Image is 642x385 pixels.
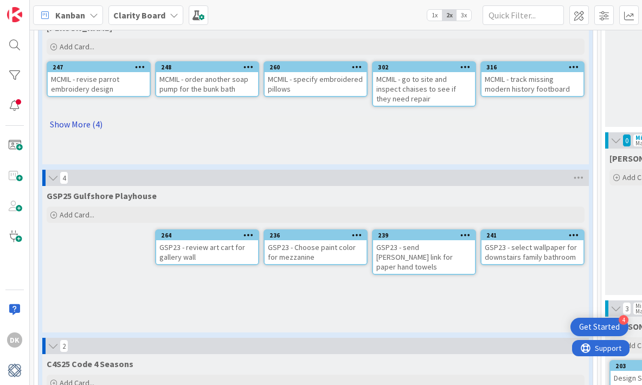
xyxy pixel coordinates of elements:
[156,62,258,96] div: 248MCMIL - order another soap pump for the bunk bath
[373,230,475,240] div: 239
[48,62,150,96] div: 247MCMIL - revise parrot embroidery design
[579,322,620,332] div: Get Started
[156,62,258,72] div: 248
[47,116,585,133] a: Show More (4)
[265,240,367,264] div: GSP23 - Choose paint color for mezzanine
[60,171,68,184] span: 4
[373,230,475,274] div: 239GSP23 - send [PERSON_NAME] link for paper hand towels
[60,339,68,352] span: 2
[55,9,85,22] span: Kanban
[23,2,49,15] span: Support
[53,63,150,71] div: 247
[373,62,475,72] div: 302
[372,229,476,275] a: 239GSP23 - send [PERSON_NAME] link for paper hand towels
[619,315,628,325] div: 4
[47,61,151,97] a: 247MCMIL - revise parrot embroidery design
[156,72,258,96] div: MCMIL - order another soap pump for the bunk bath
[265,230,367,240] div: 236
[373,62,475,106] div: 302MCMIL - go to site and inspect chaises to see if they need repair
[48,72,150,96] div: MCMIL - revise parrot embroidery design
[155,61,259,97] a: 248MCMIL - order another soap pump for the bunk bath
[156,230,258,264] div: 264GSP23 - review art cart for gallery wall
[48,62,150,72] div: 247
[60,42,94,52] span: Add Card...
[7,363,22,378] img: avatar
[7,7,22,22] img: Visit kanbanzone.com
[269,232,367,239] div: 236
[60,210,94,220] span: Add Card...
[622,302,631,315] span: 3
[373,72,475,106] div: MCMIL - go to site and inspect chaises to see if they need repair
[156,240,258,264] div: GSP23 - review art cart for gallery wall
[372,61,476,107] a: 302MCMIL - go to site and inspect chaises to see if they need repair
[265,62,367,72] div: 260
[481,230,583,240] div: 241
[427,10,442,21] span: 1x
[486,232,583,239] div: 241
[481,230,583,264] div: 241GSP23 - select wallpaper for downstairs family bathroom
[156,230,258,240] div: 264
[378,232,475,239] div: 239
[7,332,22,348] div: DK
[264,61,368,97] a: 260MCMIL - specify embroidered pillows
[481,72,583,96] div: MCMIL - track missing modern history footboard
[481,240,583,264] div: GSP23 - select wallpaper for downstairs family bathroom
[442,10,457,21] span: 2x
[47,358,133,369] span: C4S25 Code 4 Seasons
[265,230,367,264] div: 236GSP23 - Choose paint color for mezzanine
[622,134,631,147] span: 0
[483,5,564,25] input: Quick Filter...
[378,63,475,71] div: 302
[373,240,475,274] div: GSP23 - send [PERSON_NAME] link for paper hand towels
[161,63,258,71] div: 248
[265,72,367,96] div: MCMIL - specify embroidered pillows
[481,62,583,96] div: 316MCMIL - track missing modern history footboard
[265,62,367,96] div: 260MCMIL - specify embroidered pillows
[457,10,471,21] span: 3x
[480,229,585,265] a: 241GSP23 - select wallpaper for downstairs family bathroom
[155,229,259,265] a: 264GSP23 - review art cart for gallery wall
[47,190,157,201] span: GSP25 Gulfshore Playhouse
[269,63,367,71] div: 260
[570,318,628,336] div: Open Get Started checklist, remaining modules: 4
[481,62,583,72] div: 316
[161,232,258,239] div: 264
[113,10,165,21] b: Clarity Board
[486,63,583,71] div: 316
[480,61,585,97] a: 316MCMIL - track missing modern history footboard
[264,229,368,265] a: 236GSP23 - Choose paint color for mezzanine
